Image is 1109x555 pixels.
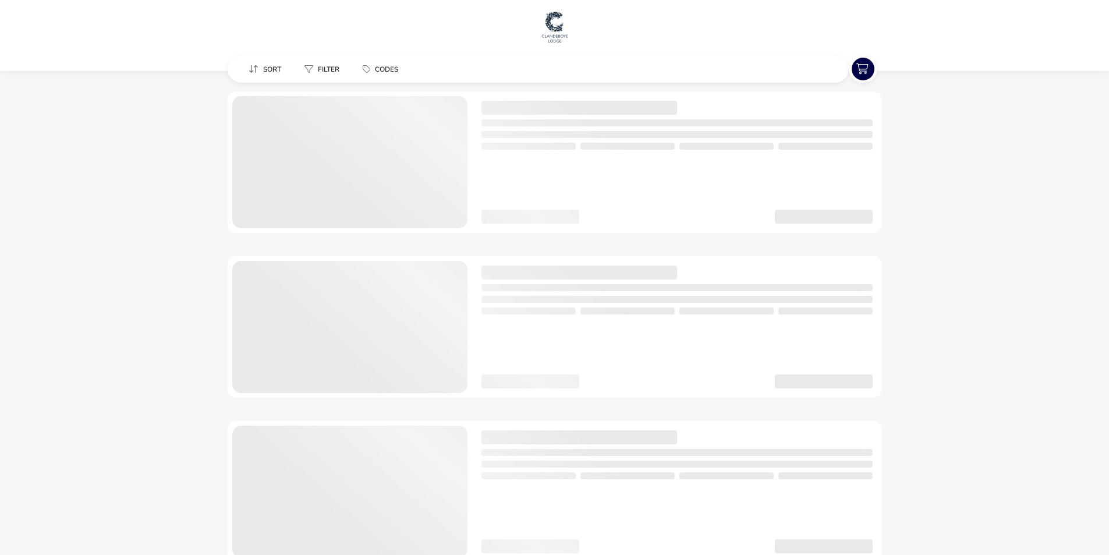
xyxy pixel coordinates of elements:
img: Main Website [540,9,569,44]
button: Sort [239,61,290,77]
naf-pibe-menu-bar-item: Filter [295,61,353,77]
naf-pibe-menu-bar-item: Sort [239,61,295,77]
button: Filter [295,61,349,77]
span: Filter [318,65,339,74]
span: Sort [263,65,281,74]
span: Codes [375,65,398,74]
naf-pibe-menu-bar-item: Codes [353,61,412,77]
button: Codes [353,61,408,77]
